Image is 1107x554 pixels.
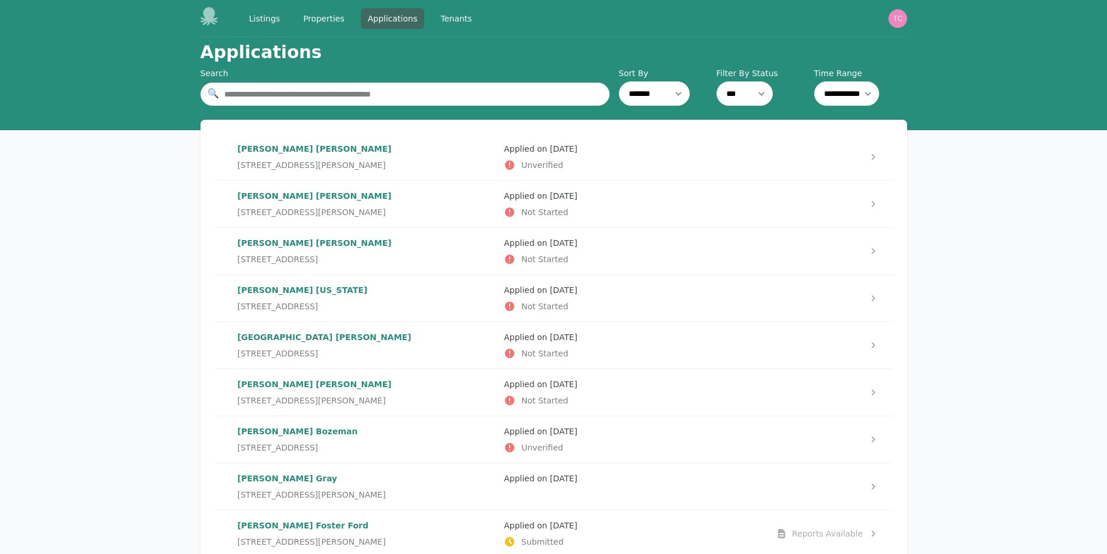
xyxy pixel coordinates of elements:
[792,528,863,539] div: Reports Available
[504,426,761,437] p: Applied on
[214,322,893,369] a: [GEOGRAPHIC_DATA] [PERSON_NAME][STREET_ADDRESS]Applied on [DATE]Not Started
[238,301,318,312] span: [STREET_ADDRESS]
[504,331,761,343] p: Applied on
[504,143,761,155] p: Applied on
[550,191,577,201] time: [DATE]
[504,473,761,484] p: Applied on
[550,474,577,483] time: [DATE]
[238,284,495,296] p: [PERSON_NAME] [US_STATE]
[550,380,577,389] time: [DATE]
[361,8,425,29] a: Applications
[814,67,907,79] label: Time Range
[238,143,495,155] p: [PERSON_NAME] [PERSON_NAME]
[238,331,495,343] p: [GEOGRAPHIC_DATA] [PERSON_NAME]
[238,378,495,390] p: [PERSON_NAME] [PERSON_NAME]
[238,253,318,265] span: [STREET_ADDRESS]
[434,8,479,29] a: Tenants
[238,190,495,202] p: [PERSON_NAME] [PERSON_NAME]
[550,333,577,342] time: [DATE]
[504,378,761,390] p: Applied on
[504,536,761,548] p: Submitted
[238,520,495,531] p: [PERSON_NAME] Foster Ford
[550,521,577,530] time: [DATE]
[214,369,893,416] a: [PERSON_NAME] [PERSON_NAME][STREET_ADDRESS][PERSON_NAME]Applied on [DATE]Not Started
[214,228,893,274] a: [PERSON_NAME] [PERSON_NAME][STREET_ADDRESS]Applied on [DATE]Not Started
[550,238,577,248] time: [DATE]
[214,416,893,463] a: [PERSON_NAME] Bozeman[STREET_ADDRESS]Applied on [DATE]Unverified
[214,181,893,227] a: [PERSON_NAME] [PERSON_NAME][STREET_ADDRESS][PERSON_NAME]Applied on [DATE]Not Started
[238,442,318,453] span: [STREET_ADDRESS]
[238,348,318,359] span: [STREET_ADDRESS]
[238,395,386,406] span: [STREET_ADDRESS][PERSON_NAME]
[200,67,610,79] div: Search
[504,301,761,312] p: Not Started
[504,190,761,202] p: Applied on
[504,206,761,218] p: Not Started
[214,275,893,321] a: [PERSON_NAME] [US_STATE][STREET_ADDRESS]Applied on [DATE]Not Started
[504,159,761,171] p: Unverified
[550,144,577,153] time: [DATE]
[716,67,809,79] label: Filter By Status
[242,8,287,29] a: Listings
[238,473,495,484] p: [PERSON_NAME] Gray
[504,395,761,406] p: Not Started
[504,348,761,359] p: Not Started
[504,284,761,296] p: Applied on
[200,42,322,63] h1: Applications
[214,463,893,510] a: [PERSON_NAME] Gray[STREET_ADDRESS][PERSON_NAME]Applied on [DATE]
[238,237,495,249] p: [PERSON_NAME] [PERSON_NAME]
[238,489,386,501] span: [STREET_ADDRESS][PERSON_NAME]
[238,536,386,548] span: [STREET_ADDRESS][PERSON_NAME]
[238,426,495,437] p: [PERSON_NAME] Bozeman
[504,442,761,453] p: Unverified
[619,67,712,79] label: Sort By
[504,520,761,531] p: Applied on
[550,427,577,436] time: [DATE]
[238,159,386,171] span: [STREET_ADDRESS][PERSON_NAME]
[238,206,386,218] span: [STREET_ADDRESS][PERSON_NAME]
[296,8,352,29] a: Properties
[214,134,893,180] a: [PERSON_NAME] [PERSON_NAME][STREET_ADDRESS][PERSON_NAME]Applied on [DATE]Unverified
[504,237,761,249] p: Applied on
[550,285,577,295] time: [DATE]
[504,253,761,265] p: Not Started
